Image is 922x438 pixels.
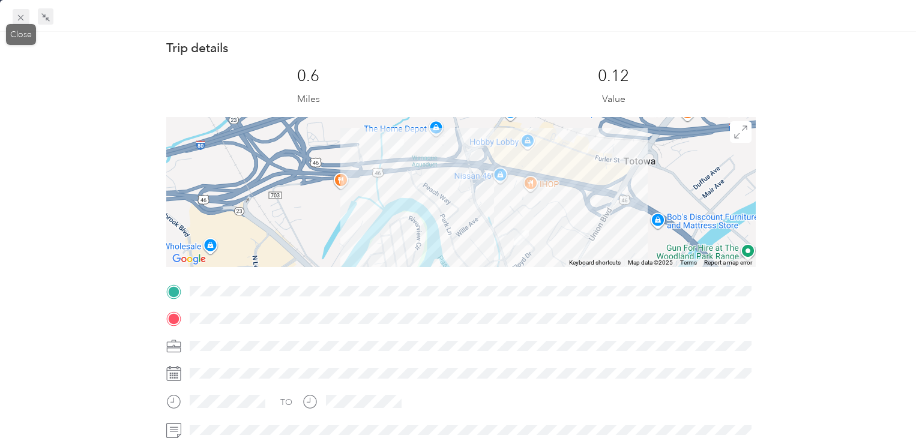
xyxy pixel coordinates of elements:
[680,259,697,266] a: Terms (opens in new tab)
[569,259,621,267] button: Keyboard shortcuts
[704,259,752,266] a: Report a map error
[628,259,673,266] span: Map data ©2025
[169,251,209,267] a: Open this area in Google Maps (opens a new window)
[855,371,922,438] iframe: Everlance-gr Chat Button Frame
[602,92,625,107] p: Value
[169,251,209,267] img: Google
[166,40,228,56] p: Trip details
[297,92,320,107] p: Miles
[6,24,36,45] div: Close
[598,67,629,86] p: 0.12
[297,67,319,86] p: 0.6
[280,396,292,409] div: TO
